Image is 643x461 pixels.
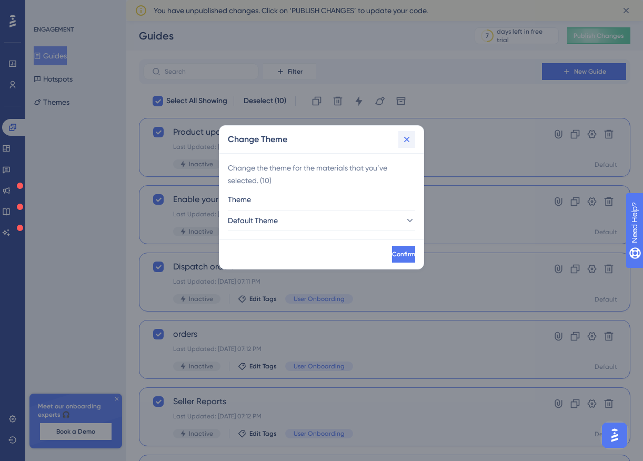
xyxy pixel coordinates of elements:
span: Change the theme for the materials that you’ve selected. ( 10 ) [228,162,415,187]
h2: Change Theme [228,133,287,146]
iframe: UserGuiding AI Assistant Launcher [599,419,630,451]
span: Need Help? [25,3,66,15]
span: Default Theme [228,214,278,227]
span: Theme [228,193,251,206]
span: Confirm [392,250,415,258]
